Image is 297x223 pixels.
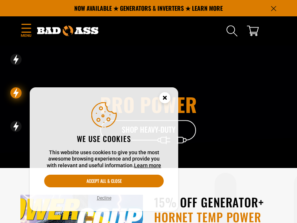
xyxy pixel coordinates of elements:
button: Decline [95,194,114,202]
summary: Menu [20,22,32,40]
button: Accept all & close [44,175,164,187]
a: Learn more [134,162,161,168]
img: Bad Ass Extension Cords [37,26,98,36]
p: This website uses cookies to give you the most awesome browsing experience and provide you with r... [44,149,164,169]
span: Menu [20,33,32,38]
aside: Cookie Consent [30,87,178,211]
h2: We use cookies [44,134,164,143]
summary: Search [226,25,238,37]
